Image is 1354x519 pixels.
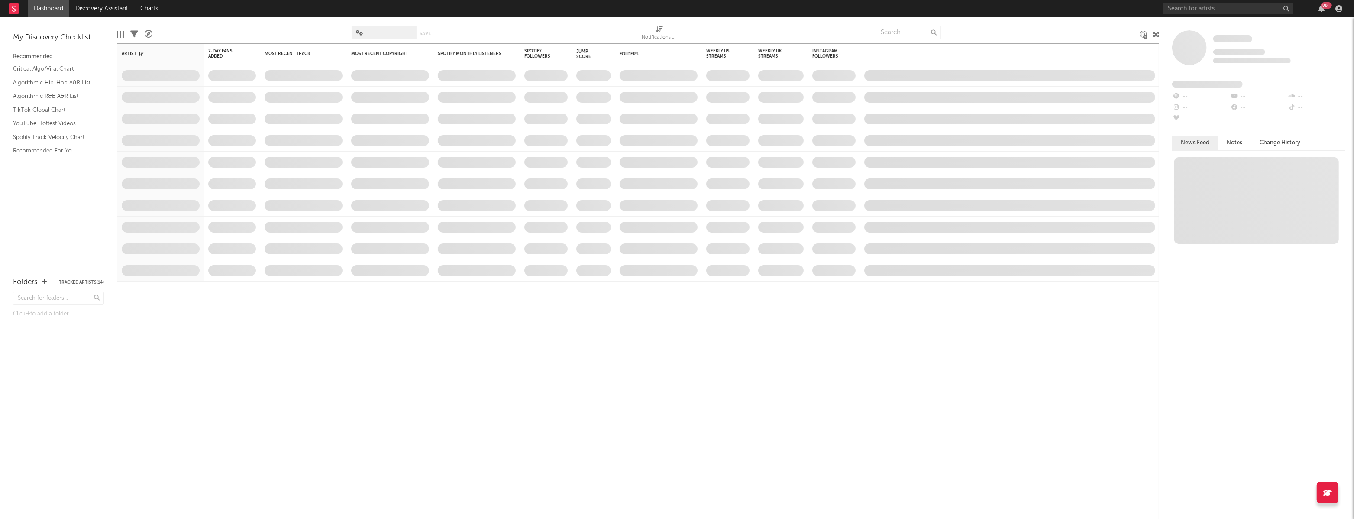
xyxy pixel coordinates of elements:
[1288,91,1345,102] div: --
[1172,81,1243,88] span: Fans Added by Platform
[59,280,104,285] button: Tracked Artists(14)
[145,22,152,47] div: A&R Pipeline
[620,52,685,57] div: Folders
[208,49,243,59] span: 7-Day Fans Added
[117,22,124,47] div: Edit Columns
[438,51,503,56] div: Spotify Monthly Listeners
[706,49,737,59] span: Weekly US Streams
[13,64,95,74] a: Critical Algo/Viral Chart
[1172,102,1230,114] div: --
[13,292,104,305] input: Search for folders...
[130,22,138,47] div: Filters
[1230,102,1287,114] div: --
[13,309,104,319] div: Click to add a folder.
[13,78,95,88] a: Algorithmic Hip-Hop A&R List
[642,32,677,43] div: Notifications (Artist)
[13,32,104,43] div: My Discovery Checklist
[642,22,677,47] div: Notifications (Artist)
[1163,3,1293,14] input: Search for artists
[1213,35,1252,42] span: Some Artist
[122,51,187,56] div: Artist
[1213,35,1252,43] a: Some Artist
[13,277,38,288] div: Folders
[13,91,95,101] a: Algorithmic R&B A&R List
[576,49,598,59] div: Jump Score
[1213,49,1265,55] span: Tracking Since: [DATE]
[351,51,416,56] div: Most Recent Copyright
[1321,2,1332,9] div: 99 +
[420,31,431,36] button: Save
[1318,5,1325,12] button: 99+
[13,119,95,128] a: YouTube Hottest Videos
[1288,102,1345,114] div: --
[1213,58,1291,63] span: 0 fans last week
[524,49,555,59] div: Spotify Followers
[758,49,791,59] span: Weekly UK Streams
[13,105,95,115] a: TikTok Global Chart
[13,133,95,142] a: Spotify Track Velocity Chart
[13,52,104,62] div: Recommended
[1230,91,1287,102] div: --
[812,49,843,59] div: Instagram Followers
[13,146,95,156] a: Recommended For You
[1251,136,1309,150] button: Change History
[1172,114,1230,125] div: --
[1172,91,1230,102] div: --
[876,26,941,39] input: Search...
[265,51,330,56] div: Most Recent Track
[1218,136,1251,150] button: Notes
[1172,136,1218,150] button: News Feed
